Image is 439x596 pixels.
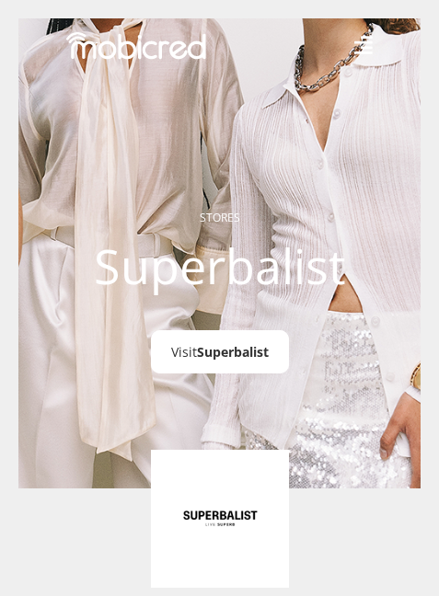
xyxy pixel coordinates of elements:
img: Superbalist [179,477,261,560]
img: Mobicred [66,32,206,60]
span: Superbalist [197,343,269,361]
a: VisitSuperbalist [151,330,289,373]
h1: Superbalist [32,237,407,294]
a: STORES [200,210,240,225]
